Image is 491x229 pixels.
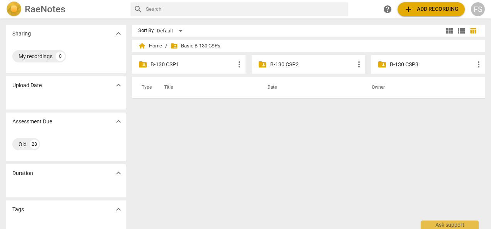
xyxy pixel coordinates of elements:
[113,204,124,215] button: Show more
[30,140,39,149] div: 28
[12,118,52,126] p: Assessment Due
[157,25,185,37] div: Default
[113,79,124,91] button: Show more
[138,28,154,34] div: Sort By
[270,61,354,69] p: B-130 CSP2
[113,28,124,39] button: Show more
[113,167,124,179] button: Show more
[135,77,155,98] th: Type
[381,2,394,16] a: Help
[362,77,477,98] th: Owner
[12,205,24,214] p: Tags
[398,2,465,16] button: Upload
[155,77,258,98] th: Title
[114,205,123,214] span: expand_more
[146,3,345,15] input: Search
[12,169,33,177] p: Duration
[469,27,477,34] span: table_chart
[134,5,143,14] span: search
[6,2,124,17] a: LogoRaeNotes
[170,42,178,50] span: folder_shared
[404,5,459,14] span: Add recording
[444,25,455,37] button: Tile view
[114,168,123,178] span: expand_more
[138,42,162,50] span: Home
[354,60,364,69] span: more_vert
[165,43,167,49] span: /
[151,61,235,69] p: B-130 CSP1
[474,60,483,69] span: more_vert
[6,2,22,17] img: Logo
[114,117,123,126] span: expand_more
[421,221,479,229] div: Ask support
[383,5,392,14] span: help
[258,77,362,98] th: Date
[113,116,124,127] button: Show more
[19,52,52,60] div: My recordings
[455,25,467,37] button: List view
[12,30,31,38] p: Sharing
[404,5,413,14] span: add
[471,2,485,16] button: FS
[114,29,123,38] span: expand_more
[138,42,146,50] span: home
[457,26,466,35] span: view_list
[19,140,27,148] div: Old
[170,42,220,50] span: Basic B-130 CSPs
[378,60,387,69] span: folder_shared
[390,61,474,69] p: B-130 CSP3
[467,25,479,37] button: Table view
[56,52,65,61] div: 0
[445,26,454,35] span: view_module
[235,60,244,69] span: more_vert
[12,81,42,89] p: Upload Date
[114,81,123,90] span: expand_more
[138,60,147,69] span: folder_shared
[258,60,267,69] span: folder_shared
[25,4,65,15] h2: RaeNotes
